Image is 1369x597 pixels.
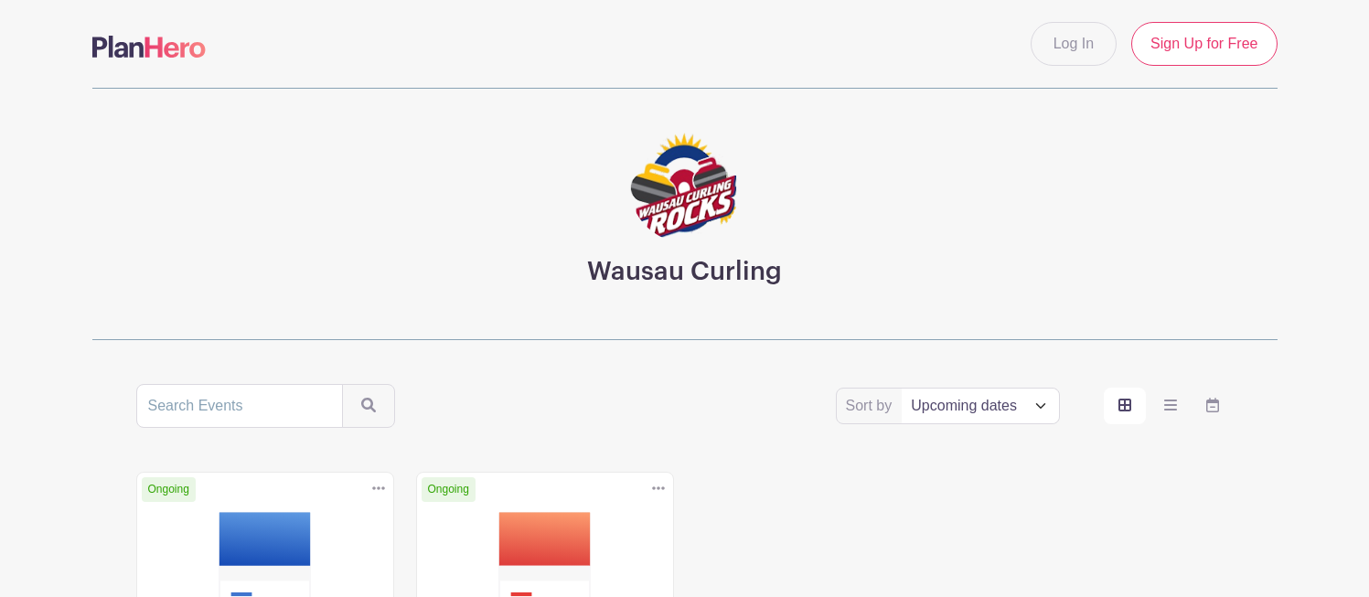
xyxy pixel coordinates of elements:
img: logo-507f7623f17ff9eddc593b1ce0a138ce2505c220e1c5a4e2b4648c50719b7d32.svg [92,36,206,58]
label: Sort by [846,395,898,417]
img: logo-1.png [630,133,740,242]
a: Log In [1031,22,1117,66]
h3: Wausau Curling [587,257,782,288]
a: Sign Up for Free [1131,22,1277,66]
div: order and view [1104,388,1234,424]
input: Search Events [136,384,343,428]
